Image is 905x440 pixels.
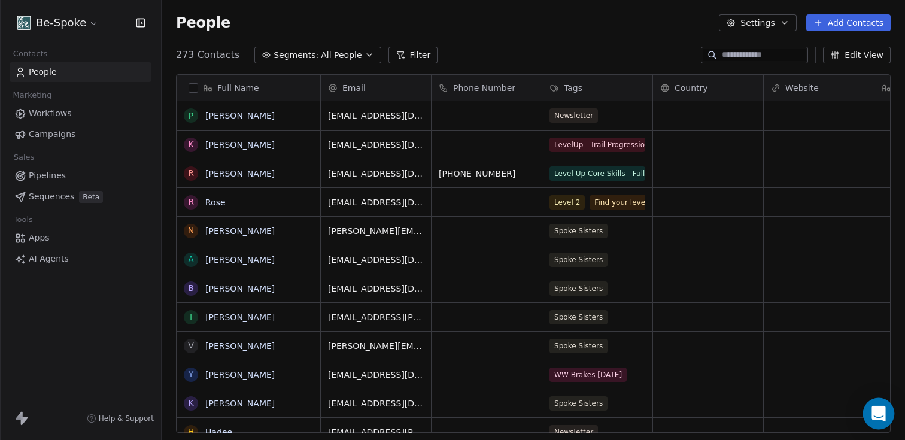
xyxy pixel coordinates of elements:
[549,253,608,267] span: Spoke Sisters
[863,398,895,430] div: Open Intercom Messenger
[29,169,66,182] span: Pipelines
[719,14,796,31] button: Settings
[328,283,424,295] span: [EMAIL_ADDRESS][DOMAIN_NAME]
[10,104,151,123] a: Workflows
[79,191,103,203] span: Beta
[188,224,194,237] div: N
[432,75,542,101] div: Phone Number
[328,110,424,122] span: [EMAIL_ADDRESS][DOMAIN_NAME]
[328,340,424,352] span: [PERSON_NAME][EMAIL_ADDRESS][DOMAIN_NAME]
[328,168,424,180] span: [EMAIL_ADDRESS][DOMAIN_NAME]
[388,47,438,63] button: Filter
[205,111,275,120] a: [PERSON_NAME]
[29,190,74,203] span: Sequences
[188,397,193,409] div: K
[823,47,891,63] button: Edit View
[675,82,708,94] span: Country
[205,169,275,178] a: [PERSON_NAME]
[205,427,232,437] a: Hadee
[87,414,154,423] a: Help & Support
[8,45,53,63] span: Contacts
[549,195,585,210] span: Level 2
[99,414,154,423] span: Help & Support
[188,339,194,352] div: V
[205,255,275,265] a: [PERSON_NAME]
[549,425,598,439] span: Newsletter
[274,49,318,62] span: Segments:
[8,211,38,229] span: Tools
[14,13,101,33] button: Be-Spoke
[564,82,582,94] span: Tags
[188,138,193,151] div: K
[328,225,424,237] span: [PERSON_NAME][EMAIL_ADDRESS][PERSON_NAME][DOMAIN_NAME]
[29,253,69,265] span: AI Agents
[328,369,424,381] span: [EMAIL_ADDRESS][DOMAIN_NAME]
[188,253,194,266] div: A
[188,167,194,180] div: R
[328,397,424,409] span: [EMAIL_ADDRESS][DOMAIN_NAME]
[549,339,608,353] span: Spoke Sisters
[764,75,874,101] div: Website
[177,75,320,101] div: Full Name
[177,101,321,433] div: grid
[36,15,86,31] span: Be-Spoke
[17,16,31,30] img: Facebook%20profile%20picture.png
[549,224,608,238] span: Spoke Sisters
[205,341,275,351] a: [PERSON_NAME]
[205,312,275,322] a: [PERSON_NAME]
[10,166,151,186] a: Pipelines
[549,108,598,123] span: Newsletter
[189,368,194,381] div: Y
[10,187,151,207] a: SequencesBeta
[205,284,275,293] a: [PERSON_NAME]
[549,310,608,324] span: Spoke Sisters
[549,138,645,152] span: LevelUp - Trail Progression - Session [DATE] - [DATE]
[328,196,424,208] span: [EMAIL_ADDRESS][DOMAIN_NAME]
[342,82,366,94] span: Email
[29,232,50,244] span: Apps
[29,128,75,141] span: Campaigns
[29,66,57,78] span: People
[321,49,362,62] span: All People
[590,195,671,210] span: Find your level form
[205,370,275,380] a: [PERSON_NAME]
[549,396,608,411] span: Spoke Sisters
[328,254,424,266] span: [EMAIL_ADDRESS][DOMAIN_NAME]
[188,196,194,208] div: R
[806,14,891,31] button: Add Contacts
[542,75,652,101] div: Tags
[10,62,151,82] a: People
[176,14,230,32] span: People
[29,107,72,120] span: Workflows
[205,226,275,236] a: [PERSON_NAME]
[176,48,239,62] span: 273 Contacts
[453,82,515,94] span: Phone Number
[205,399,275,408] a: [PERSON_NAME]
[205,140,275,150] a: [PERSON_NAME]
[217,82,259,94] span: Full Name
[10,228,151,248] a: Apps
[439,168,535,180] span: [PHONE_NUMBER]
[190,311,192,323] div: I
[328,311,424,323] span: [EMAIL_ADDRESS][PERSON_NAME][DOMAIN_NAME]
[10,249,151,269] a: AI Agents
[321,75,431,101] div: Email
[653,75,763,101] div: Country
[8,86,57,104] span: Marketing
[205,198,226,207] a: Rose
[328,426,424,438] span: [EMAIL_ADDRESS][PERSON_NAME][DOMAIN_NAME]
[328,139,424,151] span: [EMAIL_ADDRESS][DOMAIN_NAME]
[549,166,645,181] span: Level Up Core Skills - Full Program
[785,82,819,94] span: Website
[549,368,627,382] span: WW Brakes [DATE]
[549,281,608,296] span: Spoke Sisters
[188,282,194,295] div: B
[189,110,193,122] div: P
[8,148,40,166] span: Sales
[10,125,151,144] a: Campaigns
[188,426,195,438] div: H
